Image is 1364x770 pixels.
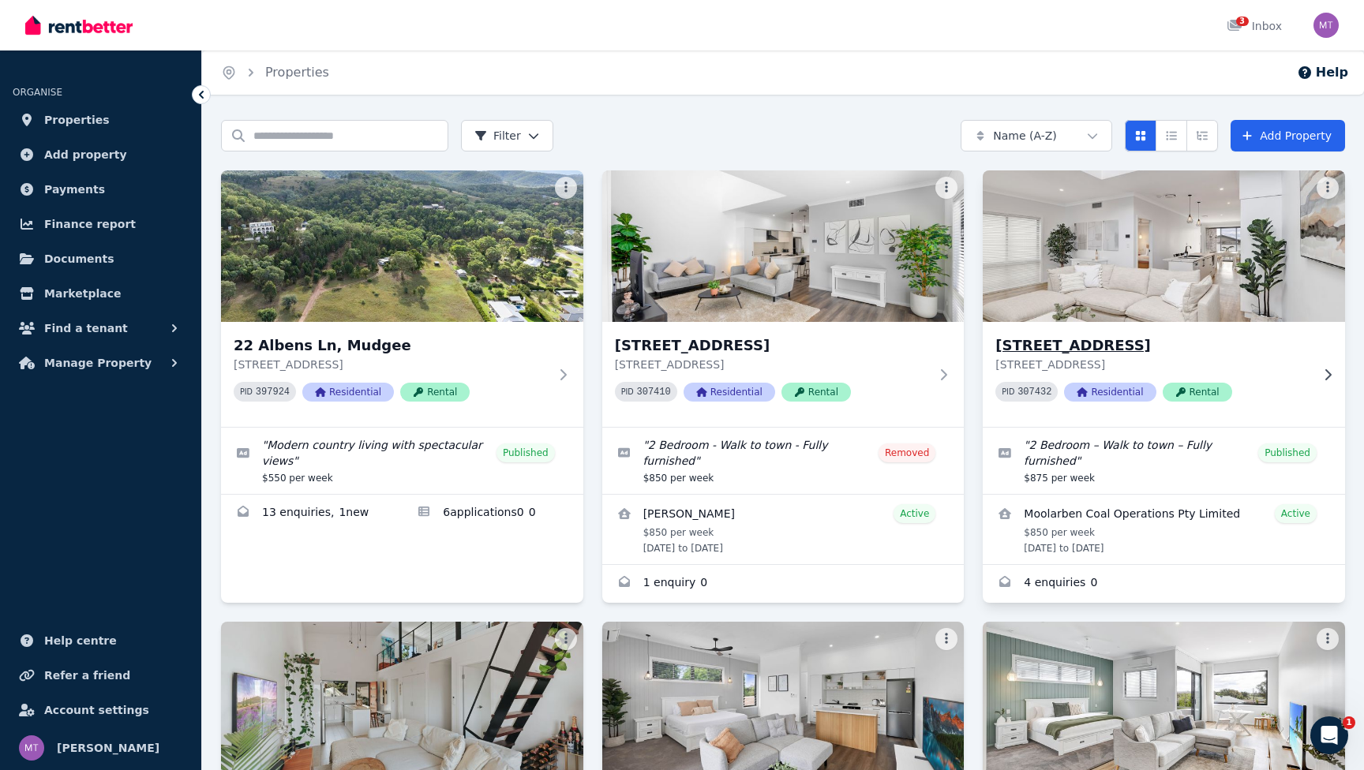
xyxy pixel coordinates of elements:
span: Add property [44,145,127,164]
span: Find a tenant [44,319,128,338]
button: More options [1317,628,1339,650]
a: Payments [13,174,189,205]
button: Manage Property [13,347,189,379]
a: 122 Market Street, Mudgee[STREET_ADDRESS][STREET_ADDRESS]PID 307410ResidentialRental [602,170,965,427]
a: Properties [265,65,329,80]
a: Edit listing: 2 Bedroom - Walk to town - Fully furnished [602,428,965,494]
a: Enquiries for 22 Albens Ln, Mudgee [221,495,402,533]
span: Manage Property [44,353,152,372]
span: Properties [44,110,110,129]
div: View options [1125,120,1218,151]
span: ORGANISE [13,87,62,98]
span: Filter [474,128,521,144]
span: Finance report [44,215,136,234]
button: Expanded list view [1186,120,1218,151]
p: [STREET_ADDRESS] [615,357,930,372]
img: 122 Market Street, Mudgee [602,170,965,322]
span: Refer a friend [44,666,130,685]
a: Finance report [13,208,189,240]
button: Name (A-Z) [961,120,1112,151]
small: PID [621,387,634,396]
span: Documents [44,249,114,268]
iframe: Intercom live chat [1310,716,1348,754]
a: View details for Moolarben Coal Operations Pty Limited [983,495,1345,564]
span: Rental [1163,383,1232,402]
button: Compact list view [1156,120,1187,151]
span: Residential [684,383,775,402]
img: RentBetter [25,13,133,37]
p: [STREET_ADDRESS] [995,357,1310,372]
a: Add property [13,139,189,170]
span: Residential [1064,383,1156,402]
button: Help [1297,63,1348,82]
span: Marketplace [44,284,121,303]
button: More options [555,628,577,650]
a: 122A Market Street, Mudgee[STREET_ADDRESS][STREET_ADDRESS]PID 307432ResidentialRental [983,170,1345,427]
span: [PERSON_NAME] [57,738,159,757]
span: Name (A-Z) [993,128,1057,144]
span: Rental [781,383,851,402]
a: 22 Albens Ln, Mudgee22 Albens Ln, Mudgee[STREET_ADDRESS]PID 397924ResidentialRental [221,170,583,427]
a: Add Property [1231,120,1345,151]
span: Residential [302,383,394,402]
button: Card view [1125,120,1156,151]
span: Help centre [44,631,117,650]
button: More options [935,628,957,650]
div: Inbox [1227,18,1282,34]
span: Account settings [44,701,149,720]
a: Refer a friend [13,660,189,691]
a: Documents [13,243,189,275]
span: 1 [1343,716,1355,729]
button: More options [555,177,577,199]
a: View details for Toby Simkin [602,495,965,564]
a: Marketplace [13,278,189,309]
button: Filter [461,120,553,151]
img: 22 Albens Ln, Mudgee [221,170,583,322]
button: Find a tenant [13,312,189,344]
code: 307410 [637,387,671,398]
img: 122A Market Street, Mudgee [974,166,1355,326]
small: PID [1002,387,1014,396]
a: Properties [13,104,189,136]
a: Edit listing: 2 Bedroom – Walk to town – Fully furnished [983,428,1345,494]
a: Account settings [13,694,189,726]
img: Matt Teague [19,735,44,761]
small: PID [240,387,253,396]
a: Enquiries for 122 Market Street, Mudgee [602,565,965,603]
a: Edit listing: Modern country living with spectacular views [221,428,583,494]
code: 397924 [256,387,290,398]
code: 307432 [1017,387,1051,398]
h3: [STREET_ADDRESS] [995,335,1310,357]
a: Enquiries for 122A Market Street, Mudgee [983,565,1345,603]
p: [STREET_ADDRESS] [234,357,549,372]
a: Help centre [13,625,189,656]
span: Rental [400,383,470,402]
h3: [STREET_ADDRESS] [615,335,930,357]
a: Applications for 22 Albens Ln, Mudgee [402,495,583,533]
button: More options [935,177,957,199]
span: Payments [44,180,105,199]
h3: 22 Albens Ln, Mudgee [234,335,549,357]
img: Matt Teague [1313,13,1339,38]
button: More options [1317,177,1339,199]
span: 3 [1236,17,1249,26]
nav: Breadcrumb [202,50,348,95]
